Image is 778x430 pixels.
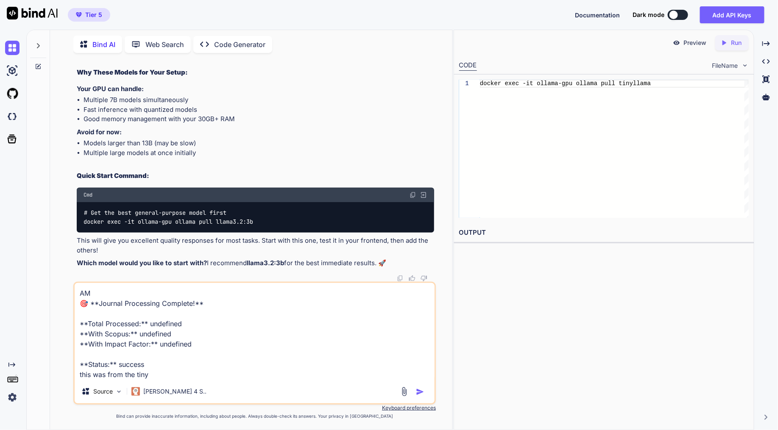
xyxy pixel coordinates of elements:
button: Documentation [575,11,620,19]
span: Cmd [84,191,92,198]
div: 1 [459,80,469,88]
strong: Why These Models for Your Setup: [77,68,188,76]
img: premium [76,12,82,17]
strong: Quick Start Command: [77,172,149,180]
strong: llama3.2:3b [247,259,284,267]
strong: Avoid for now: [77,128,122,136]
img: githubLight [5,86,20,101]
span: docker exec -it ollama-gpu ollama pull tinyllama [480,80,651,87]
li: Models larger than 13B (may be slow) [84,139,434,148]
p: Code Generator [214,39,265,50]
p: [PERSON_NAME] 4 S.. [143,387,206,396]
img: Open in Browser [420,191,427,199]
strong: Your GPU can handle: [77,85,144,93]
button: Add API Keys [700,6,764,23]
p: Source [93,387,113,396]
span: FileName [712,61,738,70]
li: Multiple large models at once initially [84,148,434,158]
img: settings [5,390,20,405]
p: Preview [684,39,707,47]
h2: OUTPUT [454,223,754,243]
li: Good memory management with your 30GB+ RAM [84,114,434,124]
img: chevron down [742,62,749,69]
p: Bind can provide inaccurate information, including about people. Always double-check its answers.... [73,413,436,419]
span: Dark mode [633,11,664,19]
img: icon [416,388,424,396]
strong: Which model would you like to start with? [77,259,207,267]
p: Keyboard preferences [73,405,436,411]
img: chat [5,41,20,55]
span: Tier 5 [85,11,102,19]
p: This will give you excellent quality responses for most tasks. Start with this one, test it in yo... [77,236,434,255]
img: like [409,275,415,282]
textarea: AM 🎯 **Journal Processing Complete!** **Total Processed:** undefined **With Scopus:** undefined *... [75,283,435,380]
img: Claude 4 Sonnet [131,387,140,396]
li: Fast inference with quantized models [84,105,434,115]
img: ai-studio [5,64,20,78]
img: copy [410,191,416,198]
img: preview [673,39,680,47]
img: attachment [399,387,409,397]
img: darkCloudIdeIcon [5,109,20,124]
p: Run [731,39,742,47]
p: Web Search [145,39,184,50]
li: Multiple 7B models simultaneously [84,95,434,105]
code: # Get the best general-purpose model first docker exec -it ollama-gpu ollama pull llama3.2:3b [84,208,254,226]
div: CODE [459,61,477,71]
img: dislike [421,275,427,282]
p: I recommend for the best immediate results. 🚀 [77,258,434,268]
p: Bind AI [92,39,115,50]
button: premiumTier 5 [68,8,110,22]
img: copy [397,275,404,282]
img: Pick Models [115,388,123,395]
img: Bind AI [7,7,58,19]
